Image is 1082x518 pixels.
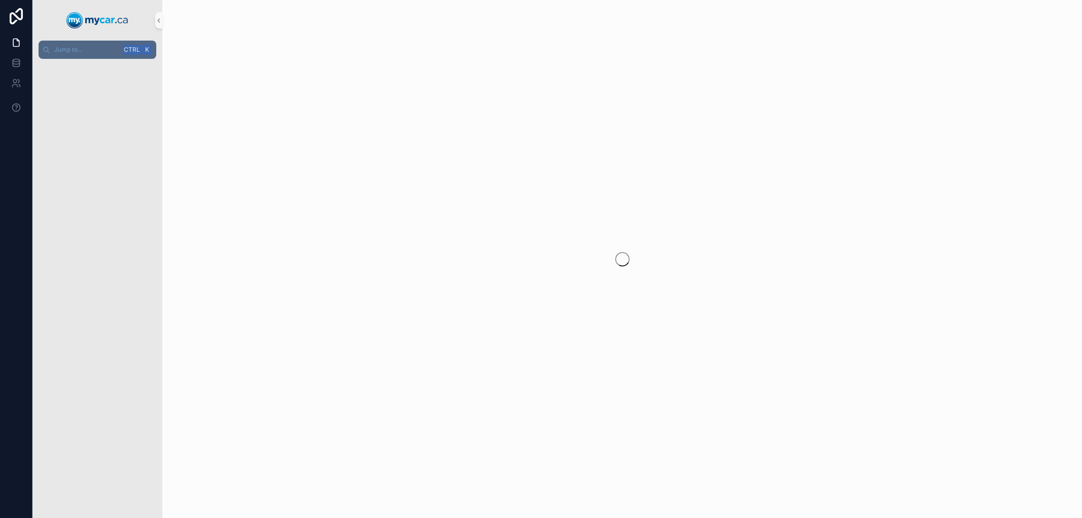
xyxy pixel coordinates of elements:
[32,59,162,77] div: scrollable content
[54,46,119,54] span: Jump to...
[123,45,141,55] span: Ctrl
[66,12,128,28] img: App logo
[143,46,151,54] span: K
[39,41,156,59] button: Jump to...CtrlK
